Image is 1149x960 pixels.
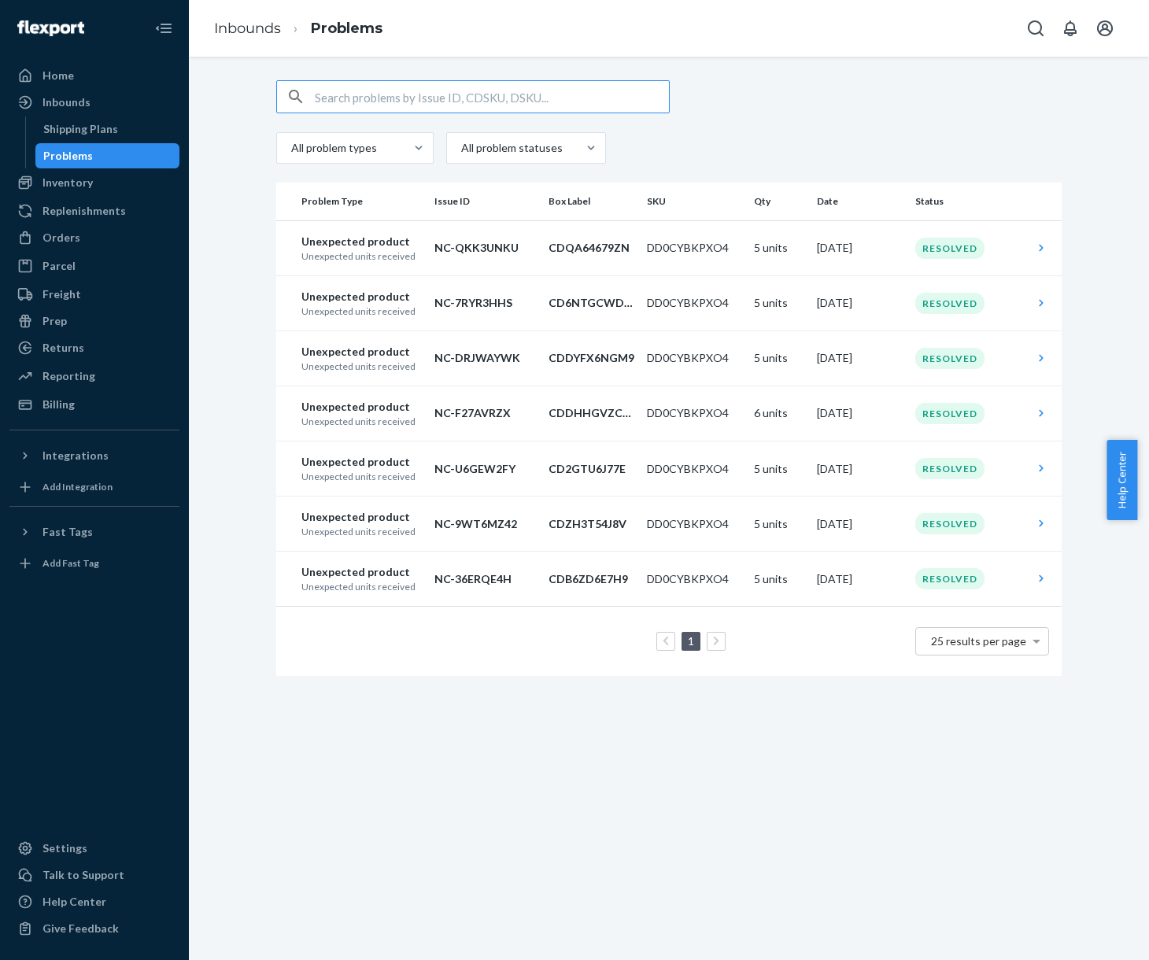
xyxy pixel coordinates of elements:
p: NC-DRJWAYWK [434,350,536,366]
div: Replenishments [42,203,126,219]
div: Resolved [915,348,985,369]
td: 5 units [748,497,811,552]
th: SKU [641,183,748,220]
p: Unexpected product [301,344,422,360]
div: Resolved [915,458,985,479]
p: CDDHHGVZCQT [549,405,634,421]
p: CDB6ZD6E7H9 [549,571,634,587]
td: 6 units [748,386,811,441]
div: Problems [43,148,93,164]
div: Give Feedback [42,921,119,936]
input: Search problems by Issue ID, CDSKU, DSKU... [315,81,669,113]
div: Settings [42,840,87,856]
a: Shipping Plans [35,116,180,142]
button: Help Center [1107,440,1137,520]
a: Reporting [9,364,179,389]
td: DD0CYBKPXO4 [641,441,748,497]
div: Resolved [915,403,985,424]
p: Unexpected units received [301,360,422,373]
div: Billing [42,397,75,412]
p: Unexpected units received [301,249,422,263]
div: Resolved [915,513,985,534]
input: All problem types [290,140,291,156]
td: [DATE] [811,275,909,330]
p: Unexpected product [301,564,422,580]
p: CD2GTU6J77E [549,461,634,477]
td: DD0CYBKPXO4 [641,330,748,386]
p: NC-F27AVRZX [434,405,536,421]
td: 5 units [748,441,811,497]
p: NC-U6GEW2FY [434,461,536,477]
div: Fast Tags [42,524,93,540]
th: Qty [748,183,811,220]
div: Shipping Plans [43,121,118,137]
td: [DATE] [811,386,909,441]
td: DD0CYBKPXO4 [641,275,748,330]
div: Resolved [915,293,985,314]
button: Open Search Box [1020,13,1051,44]
p: Unexpected product [301,399,422,415]
button: Fast Tags [9,519,179,545]
div: Inventory [42,175,93,190]
p: Unexpected units received [301,580,422,593]
th: Issue ID [428,183,542,220]
a: Settings [9,836,179,861]
div: Home [42,68,74,83]
div: Parcel [42,258,76,274]
button: Open notifications [1055,13,1086,44]
div: Returns [42,340,84,356]
a: Inbounds [214,20,281,37]
img: Flexport logo [17,20,84,36]
p: Unexpected product [301,454,422,470]
p: NC-QKK3UNKU [434,240,536,256]
div: Help Center [42,894,106,910]
div: Reporting [42,368,95,384]
a: Returns [9,335,179,360]
p: CD6NTGCWD4J [549,295,634,311]
p: Unexpected units received [301,415,422,428]
th: Date [811,183,909,220]
p: Unexpected product [301,234,422,249]
p: CDQA64679ZN [549,240,634,256]
td: DD0CYBKPXO4 [641,220,748,275]
p: Unexpected units received [301,470,422,483]
td: DD0CYBKPXO4 [641,386,748,441]
p: CDDYFX6NGM9 [549,350,634,366]
div: Add Integration [42,480,113,493]
a: Add Integration [9,474,179,500]
a: Help Center [9,889,179,914]
td: [DATE] [811,220,909,275]
th: Box Label [542,183,641,220]
button: Talk to Support [9,862,179,888]
a: Freight [9,282,179,307]
td: DD0CYBKPXO4 [641,552,748,607]
p: CDZH3T54J8V [549,516,634,532]
span: 25 results per page [931,634,1026,648]
p: Unexpected product [301,509,422,525]
th: Problem Type [276,183,428,220]
div: Resolved [915,568,985,589]
a: Inventory [9,170,179,195]
ol: breadcrumbs [201,6,395,52]
div: Add Fast Tag [42,556,99,570]
td: [DATE] [811,330,909,386]
td: DD0CYBKPXO4 [641,497,748,552]
a: Home [9,63,179,88]
p: Unexpected product [301,289,422,305]
button: Open account menu [1089,13,1121,44]
div: Prep [42,313,67,329]
a: Problems [35,143,180,168]
button: Integrations [9,443,179,468]
a: Page 1 is your current page [685,634,697,648]
div: Integrations [42,448,109,463]
a: Replenishments [9,198,179,223]
a: Billing [9,392,179,417]
p: NC-9WT6MZ42 [434,516,536,532]
td: [DATE] [811,497,909,552]
th: Status [909,183,1027,220]
p: Unexpected units received [301,525,422,538]
a: Inbounds [9,90,179,115]
a: Parcel [9,253,179,279]
td: 5 units [748,552,811,607]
